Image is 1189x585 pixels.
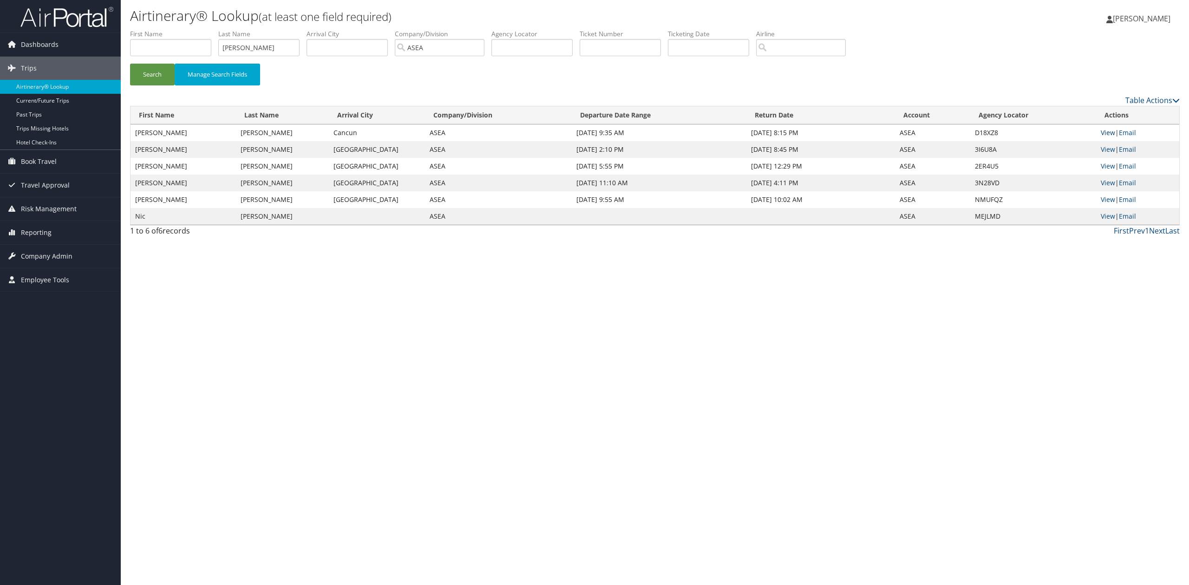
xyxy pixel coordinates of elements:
span: Book Travel [21,150,57,173]
th: Arrival City: activate to sort column ascending [329,106,425,124]
td: | [1096,124,1179,141]
img: airportal-logo.png [20,6,113,28]
a: Email [1119,212,1136,221]
td: ASEA [425,141,571,158]
small: (at least one field required) [259,9,392,24]
td: [DATE] 11:10 AM [572,175,746,191]
td: ASEA [895,191,970,208]
th: First Name: activate to sort column ascending [131,106,236,124]
td: 3I6U8A [970,141,1096,158]
a: Email [1119,162,1136,170]
th: Last Name: activate to sort column ascending [236,106,329,124]
td: ASEA [425,158,571,175]
a: Prev [1129,226,1145,236]
span: Travel Approval [21,174,70,197]
a: View [1101,212,1115,221]
td: D18XZ8 [970,124,1096,141]
td: ASEA [425,124,571,141]
td: [GEOGRAPHIC_DATA] [329,141,425,158]
td: | [1096,141,1179,158]
span: Company Admin [21,245,72,268]
span: [PERSON_NAME] [1113,13,1170,24]
th: Return Date: activate to sort column ascending [746,106,895,124]
th: Agency Locator: activate to sort column ascending [970,106,1096,124]
td: [PERSON_NAME] [236,208,329,225]
td: ASEA [895,175,970,191]
label: Company/Division [395,29,491,39]
td: Cancun [329,124,425,141]
label: Agency Locator [491,29,580,39]
label: Last Name [218,29,307,39]
td: ASEA [895,158,970,175]
td: [DATE] 9:35 AM [572,124,746,141]
td: | [1096,158,1179,175]
a: Last [1165,226,1180,236]
td: [PERSON_NAME] [131,175,236,191]
td: MEJLMD [970,208,1096,225]
a: View [1101,195,1115,204]
a: View [1101,162,1115,170]
button: Search [130,64,175,85]
td: [PERSON_NAME] [131,124,236,141]
div: 1 to 6 of records [130,225,382,241]
td: ASEA [425,191,571,208]
a: View [1101,128,1115,137]
td: Nic [131,208,236,225]
label: Airline [756,29,853,39]
a: First [1114,226,1129,236]
td: 2ER4U5 [970,158,1096,175]
td: ASEA [895,141,970,158]
span: Employee Tools [21,268,69,292]
td: [DATE] 8:45 PM [746,141,895,158]
label: Ticketing Date [668,29,756,39]
a: Email [1119,178,1136,187]
a: Email [1119,145,1136,154]
td: [DATE] 12:29 PM [746,158,895,175]
label: Ticket Number [580,29,668,39]
a: 1 [1145,226,1149,236]
td: [DATE] 4:11 PM [746,175,895,191]
th: Company/Division [425,106,571,124]
td: NMUFQZ [970,191,1096,208]
td: [PERSON_NAME] [236,141,329,158]
a: View [1101,178,1115,187]
td: | [1096,175,1179,191]
a: Table Actions [1125,95,1180,105]
label: First Name [130,29,218,39]
label: Arrival City [307,29,395,39]
td: [GEOGRAPHIC_DATA] [329,158,425,175]
td: [GEOGRAPHIC_DATA] [329,191,425,208]
td: [DATE] 8:15 PM [746,124,895,141]
th: Account: activate to sort column ascending [895,106,970,124]
td: [PERSON_NAME] [236,124,329,141]
td: 3N28VD [970,175,1096,191]
button: Manage Search Fields [175,64,260,85]
span: Trips [21,57,37,80]
td: [DATE] 2:10 PM [572,141,746,158]
td: ASEA [895,124,970,141]
td: [PERSON_NAME] [131,141,236,158]
td: [DATE] 10:02 AM [746,191,895,208]
td: [DATE] 9:55 AM [572,191,746,208]
td: | [1096,191,1179,208]
td: ASEA [895,208,970,225]
a: Email [1119,128,1136,137]
a: View [1101,145,1115,154]
td: [PERSON_NAME] [236,191,329,208]
a: Email [1119,195,1136,204]
th: Departure Date Range: activate to sort column ascending [572,106,746,124]
td: [PERSON_NAME] [131,191,236,208]
td: [DATE] 5:55 PM [572,158,746,175]
td: [PERSON_NAME] [131,158,236,175]
td: [PERSON_NAME] [236,175,329,191]
td: ASEA [425,175,571,191]
span: Dashboards [21,33,59,56]
span: 6 [158,226,163,236]
h1: Airtinerary® Lookup [130,6,830,26]
td: [GEOGRAPHIC_DATA] [329,175,425,191]
a: [PERSON_NAME] [1106,5,1180,32]
td: ASEA [425,208,571,225]
td: | [1096,208,1179,225]
th: Actions [1096,106,1179,124]
span: Reporting [21,221,52,244]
